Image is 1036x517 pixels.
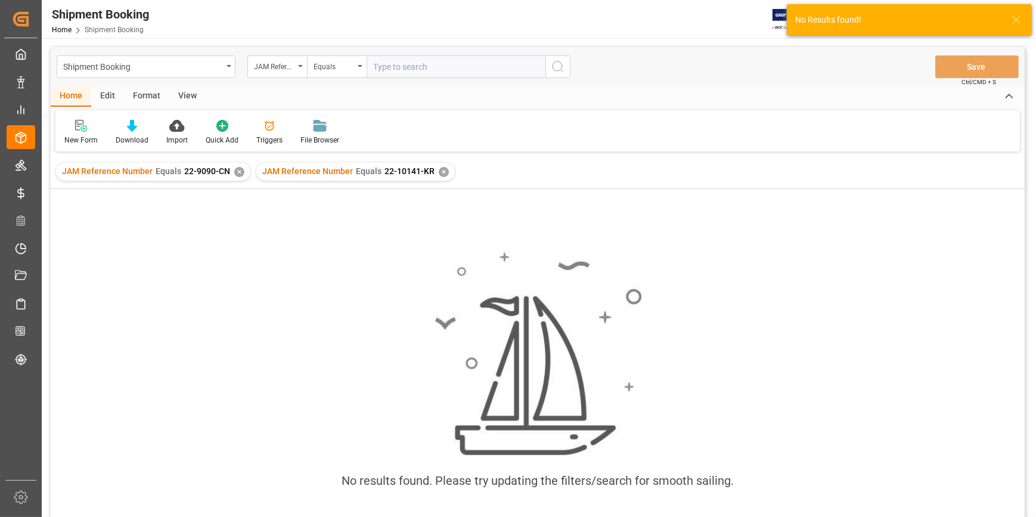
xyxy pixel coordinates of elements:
[314,58,354,72] div: Equals
[206,135,238,145] div: Quick Add
[57,55,235,78] button: open menu
[124,86,169,107] div: Format
[356,166,381,176] span: Equals
[52,5,149,23] div: Shipment Booking
[247,55,307,78] button: open menu
[51,86,91,107] div: Home
[184,166,230,176] span: 22-9090-CN
[307,55,367,78] button: open menu
[63,58,222,73] div: Shipment Booking
[91,86,124,107] div: Edit
[64,135,98,145] div: New Form
[300,135,339,145] div: File Browser
[961,78,996,86] span: Ctrl/CMD + S
[935,55,1019,78] button: Save
[384,166,435,176] span: 22-10141-KR
[254,58,294,72] div: JAM Reference Number
[262,166,353,176] span: JAM Reference Number
[256,135,283,145] div: Triggers
[367,55,545,78] input: Type to search
[62,166,153,176] span: JAM Reference Number
[169,86,206,107] div: View
[166,135,188,145] div: Import
[342,472,734,490] div: No results found. Please try updating the filters/search for smooth sailing.
[773,9,814,30] img: Exertis%20JAM%20-%20Email%20Logo.jpg_1722504956.jpg
[52,26,72,34] a: Home
[439,167,449,177] div: ✕
[116,135,148,145] div: Download
[156,166,181,176] span: Equals
[545,55,570,78] button: search button
[234,167,244,177] div: ✕
[795,14,1000,26] div: No Results found!
[433,250,642,457] img: smooth_sailing.jpeg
